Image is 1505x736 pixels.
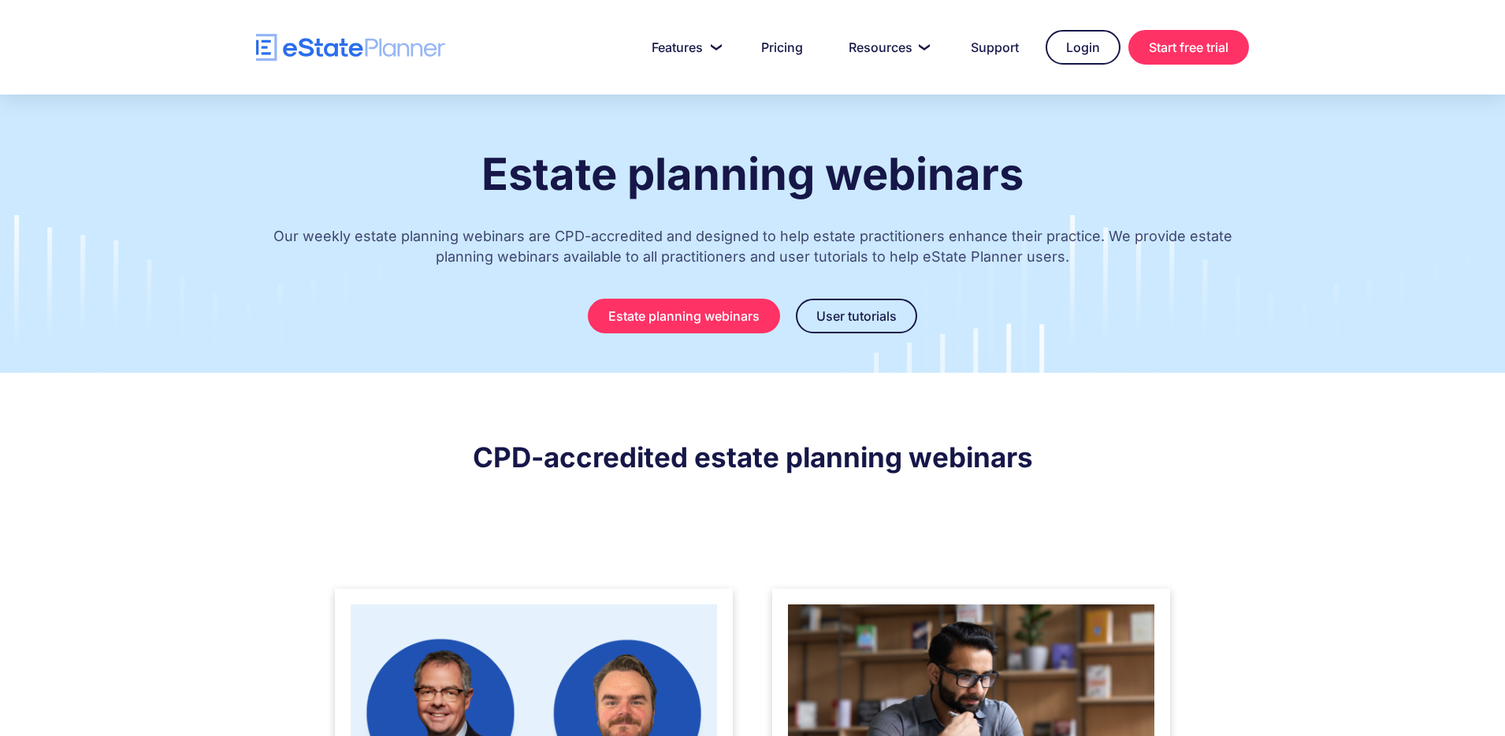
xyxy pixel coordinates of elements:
[1128,30,1249,65] a: Start free trial
[952,32,1038,63] a: Support
[588,299,780,333] a: Estate planning webinars
[1046,30,1120,65] a: Login
[830,32,944,63] a: Resources
[256,210,1249,291] p: Our weekly estate planning webinars are CPD-accredited and designed to help estate practitioners ...
[256,34,445,61] a: home
[481,147,1024,201] strong: Estate planning webinars
[796,299,917,333] a: User tutorials
[742,32,822,63] a: Pricing
[633,32,734,63] a: Features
